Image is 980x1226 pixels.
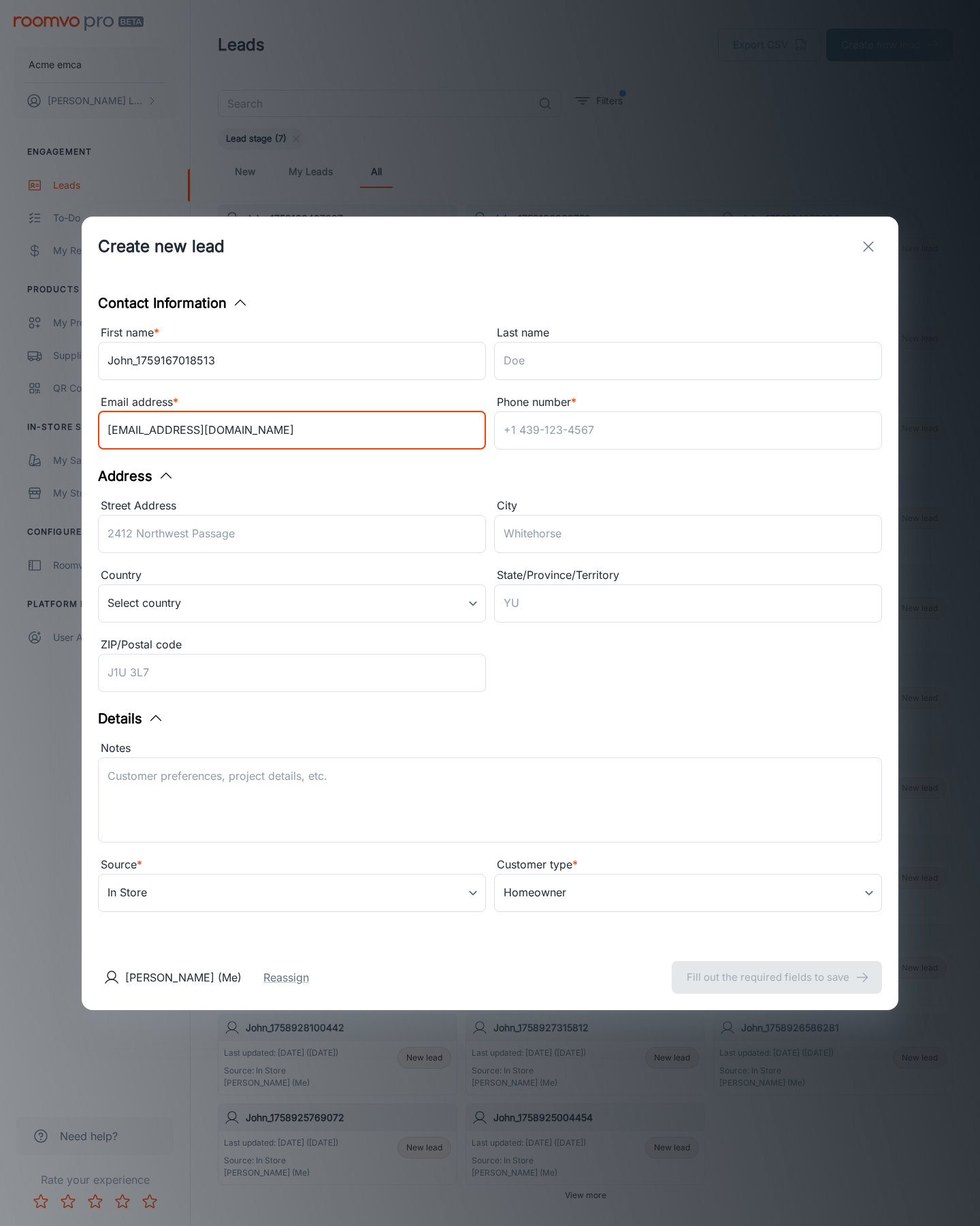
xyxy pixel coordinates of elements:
[98,515,486,553] input: 2412 Northwest Passage
[98,567,486,584] div: Country
[494,497,882,515] div: City
[263,969,309,986] button: Reassign
[98,856,486,874] div: Source
[855,233,882,260] button: exit
[494,324,882,342] div: Last name
[98,740,882,757] div: Notes
[494,515,882,553] input: Whitehorse
[494,584,882,623] input: YU
[494,342,882,380] input: Doe
[98,342,486,380] input: John
[494,567,882,584] div: State/Province/Territory
[494,394,882,411] div: Phone number
[98,411,486,450] input: myname@example.com
[98,293,248,313] button: Contact Information
[98,466,174,486] button: Address
[98,874,486,912] div: In Store
[98,394,486,411] div: Email address
[98,324,486,342] div: First name
[98,234,225,259] h1: Create new lead
[98,636,486,654] div: ZIP/Postal code
[98,497,486,515] div: Street Address
[494,856,882,874] div: Customer type
[98,708,164,729] button: Details
[494,411,882,450] input: +1 439-123-4567
[494,874,882,912] div: Homeowner
[98,654,486,692] input: J1U 3L7
[98,584,486,623] div: Select country
[125,969,242,986] p: [PERSON_NAME] (Me)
